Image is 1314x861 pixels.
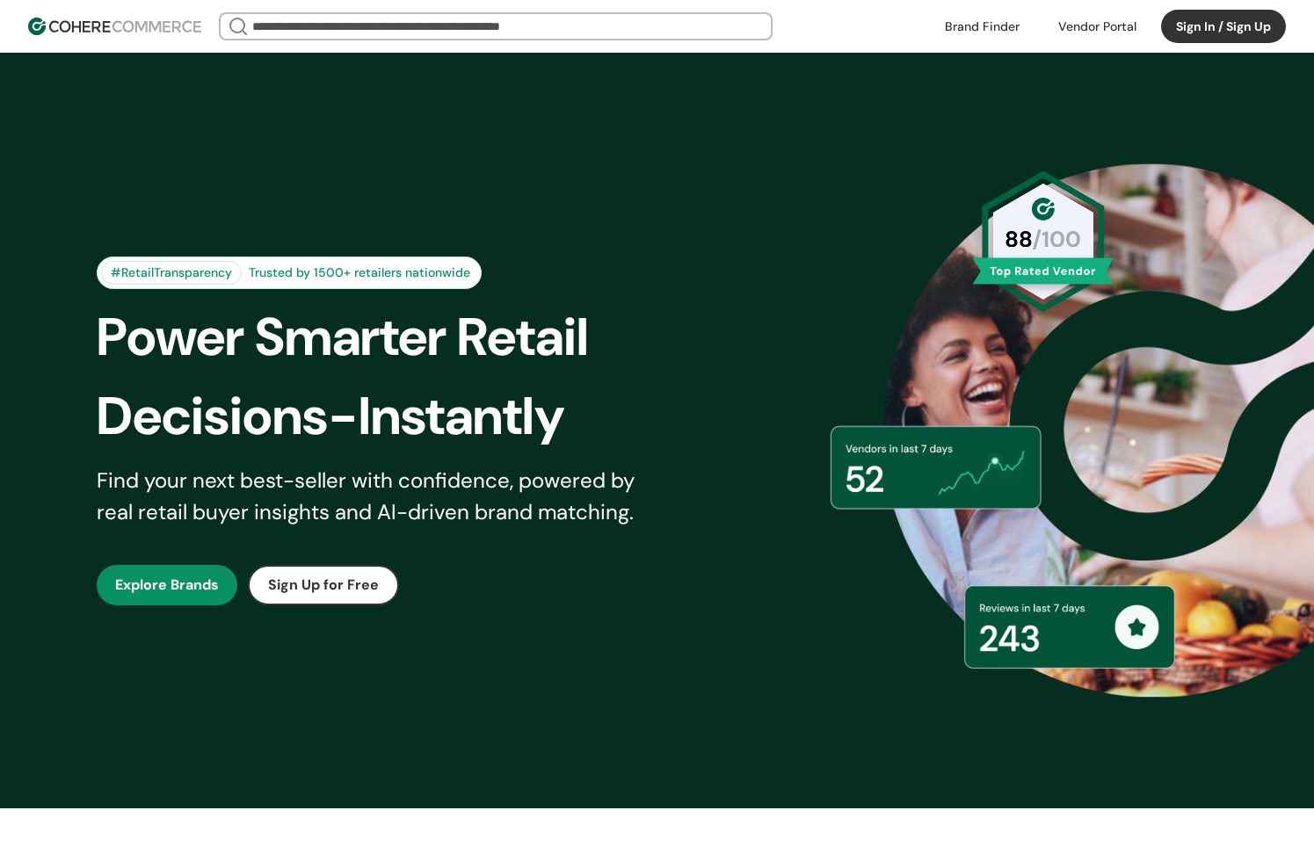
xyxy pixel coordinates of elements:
button: Sign Up for Free [248,565,399,605]
div: #RetailTransparency [101,261,242,285]
button: Sign In / Sign Up [1161,10,1286,43]
div: Trusted by 1500+ retailers nationwide [242,264,477,282]
div: Decisions-Instantly [97,377,687,456]
div: Find your next best-seller with confidence, powered by real retail buyer insights and AI-driven b... [97,465,657,528]
img: Cohere Logo [28,18,201,35]
button: Explore Brands [97,565,237,605]
div: Power Smarter Retail [97,298,687,377]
